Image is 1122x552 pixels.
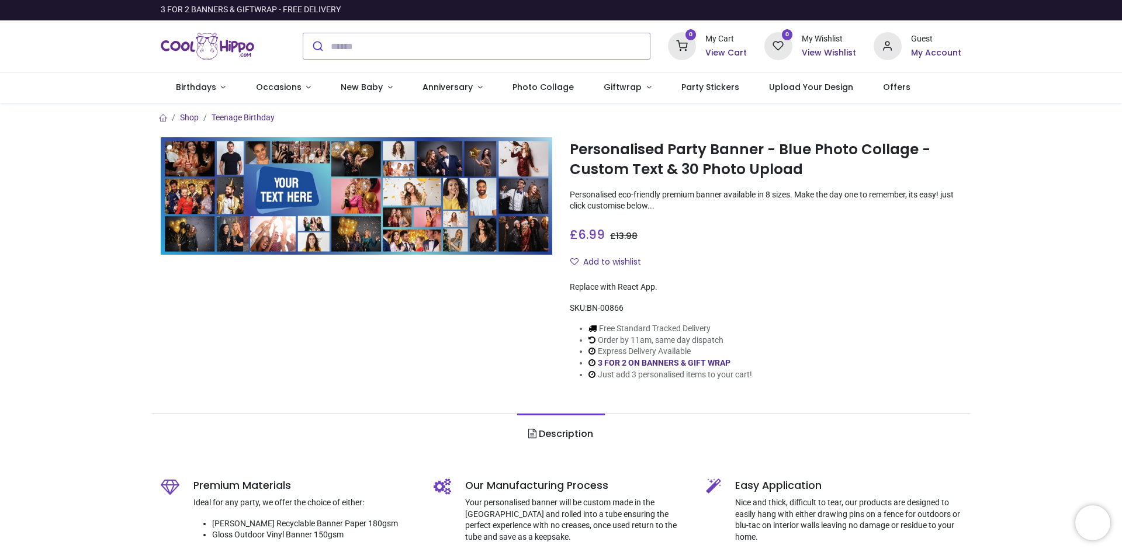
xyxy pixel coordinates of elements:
[735,478,961,493] h5: Easy Application
[570,189,961,212] p: Personalised eco-friendly premium banner available in 8 sizes. Make the day one to remember, its ...
[465,497,689,543] p: Your personalised banner will be custom made in the [GEOGRAPHIC_DATA] and rolled into a tube ensu...
[883,81,910,93] span: Offers
[588,323,752,335] li: Free Standard Tracked Delivery
[588,346,752,357] li: Express Delivery Available
[764,41,792,50] a: 0
[911,33,961,45] div: Guest
[610,230,638,242] span: £
[176,81,216,93] span: Birthdays
[341,81,383,93] span: New Baby
[685,29,697,40] sup: 0
[616,230,638,242] span: 13.98
[911,47,961,59] a: My Account
[161,137,552,255] img: Personalised Party Banner - Blue Photo Collage - Custom Text & 30 Photo Upload
[465,478,689,493] h5: Our Manufacturing Process
[587,303,624,313] span: BN-00866
[588,335,752,346] li: Order by 11am, same day dispatch
[1075,505,1110,540] iframe: Brevo live chat
[705,47,747,59] a: View Cart
[570,252,651,272] button: Add to wishlistAdd to wishlist
[681,81,739,93] span: Party Stickers
[161,4,341,16] div: 3 FOR 2 BANNERS & GIFTWRAP - FREE DELIVERY
[161,72,241,103] a: Birthdays
[782,29,793,40] sup: 0
[570,226,605,243] span: £
[212,529,416,541] li: Gloss Outdoor Vinyl Banner 150gsm
[570,282,961,293] div: Replace with React App.
[588,369,752,381] li: Just add 3 personalised items to your cart!
[423,81,473,93] span: Anniversary
[716,4,961,16] iframe: Customer reviews powered by Trustpilot
[570,258,579,266] i: Add to wishlist
[161,30,254,63] img: Cool Hippo
[512,81,574,93] span: Photo Collage
[598,358,730,367] a: 3 FOR 2 ON BANNERS & GIFT WRAP
[212,113,275,122] a: Teenage Birthday
[326,72,408,103] a: New Baby
[802,47,856,59] a: View Wishlist
[193,497,416,509] p: Ideal for any party, we offer the choice of either:
[802,33,856,45] div: My Wishlist
[769,81,853,93] span: Upload Your Design
[241,72,326,103] a: Occasions
[705,33,747,45] div: My Cart
[212,518,416,530] li: [PERSON_NAME] Recyclable Banner Paper 180gsm
[668,41,696,50] a: 0
[735,497,961,543] p: Nice and thick, difficult to tear, our products are designed to easily hang with either drawing p...
[570,303,961,314] div: SKU:
[193,478,416,493] h5: Premium Materials
[578,226,605,243] span: 6.99
[570,140,961,180] h1: Personalised Party Banner - Blue Photo Collage - Custom Text & 30 Photo Upload
[407,72,497,103] a: Anniversary
[303,33,331,59] button: Submit
[517,414,604,454] a: Description
[256,81,302,93] span: Occasions
[604,81,642,93] span: Giftwrap
[588,72,666,103] a: Giftwrap
[180,113,199,122] a: Shop
[161,30,254,63] a: Logo of Cool Hippo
